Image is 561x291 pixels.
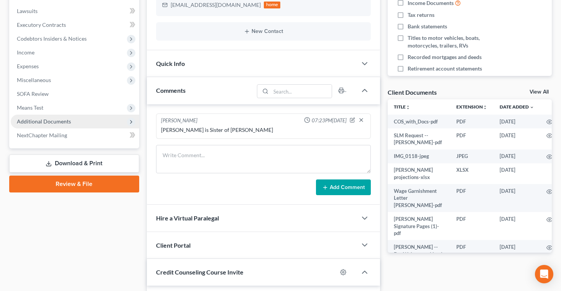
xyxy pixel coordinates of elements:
td: IMG_0118-jpeg [388,150,450,163]
i: unfold_more [406,105,410,110]
td: PDF [450,128,494,150]
span: SOFA Review [17,90,49,97]
span: Additional Documents [17,118,71,125]
span: Hire a Virtual Paralegal [156,214,219,222]
div: [PERSON_NAME] [161,117,197,125]
td: PDF [450,184,494,212]
span: Titles to motor vehicles, boats, motorcycles, trailers, RVs [408,34,504,49]
button: New Contact [162,28,365,35]
a: Titleunfold_more [394,104,410,110]
td: [PERSON_NAME] Signature Pages (1)-pdf [388,212,450,240]
td: [DATE] [494,240,540,268]
td: [DATE] [494,184,540,212]
td: [PERSON_NAME] projections-xlsx [388,163,450,184]
span: 07:23PM[DATE] [312,117,347,124]
button: Add Comment [316,179,371,196]
td: [DATE] [494,128,540,150]
div: home [264,2,281,8]
td: Wage Garnishment Letter [PERSON_NAME]-pdf [388,184,450,212]
td: PDF [450,212,494,240]
a: Lawsuits [11,4,139,18]
a: View All [530,89,549,95]
a: NextChapter Mailing [11,128,139,142]
span: Lawsuits [17,8,38,14]
span: Codebtors Insiders & Notices [17,35,87,42]
span: Client Portal [156,242,191,249]
i: unfold_more [483,105,487,110]
a: Executory Contracts [11,18,139,32]
td: PDF [450,240,494,268]
td: XLSX [450,163,494,184]
td: [DATE] [494,212,540,240]
a: Review & File [9,176,139,192]
td: [DATE] [494,150,540,163]
span: Means Test [17,104,43,111]
span: NextChapter Mailing [17,132,67,138]
a: Extensionunfold_more [456,104,487,110]
span: Expenses [17,63,39,69]
td: [PERSON_NAME] -- Fee Waiver combined with Sch AB -pdf [388,240,450,268]
a: SOFA Review [11,87,139,101]
span: Income [17,49,35,56]
i: expand_more [530,105,534,110]
div: Client Documents [388,88,437,96]
td: [DATE] [494,163,540,184]
td: COS_with_Docs-pdf [388,115,450,128]
input: Search... [271,85,332,98]
td: JPEG [450,150,494,163]
td: SLM Request -- [PERSON_NAME]-pdf [388,128,450,150]
div: [EMAIL_ADDRESS][DOMAIN_NAME] [171,1,261,9]
span: Comments [156,87,186,94]
a: Date Added expand_more [500,104,534,110]
span: Executory Contracts [17,21,66,28]
div: Open Intercom Messenger [535,265,553,283]
span: Bank statements [408,23,447,30]
div: [PERSON_NAME] is Sister of [PERSON_NAME] [161,126,366,134]
span: Miscellaneous [17,77,51,83]
td: PDF [450,115,494,128]
a: Download & Print [9,155,139,173]
span: Recorded mortgages and deeds [408,53,482,61]
span: Quick Info [156,60,185,67]
span: Tax returns [408,11,434,19]
span: Retirement account statements [408,65,482,72]
span: Credit Counseling Course Invite [156,268,243,276]
td: [DATE] [494,115,540,128]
